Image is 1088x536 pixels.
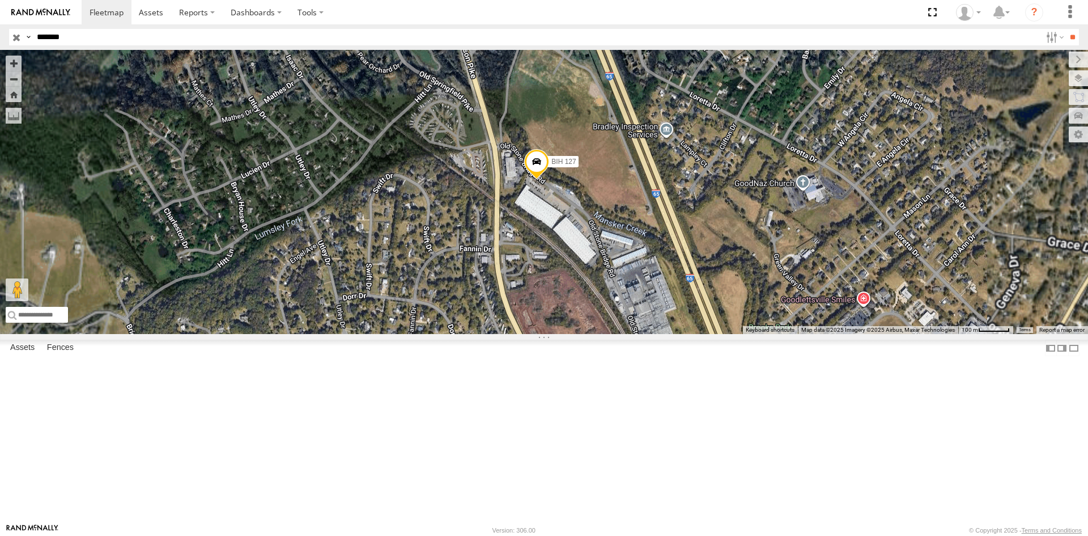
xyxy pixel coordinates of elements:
[6,525,58,536] a: Visit our Website
[11,9,70,16] img: rand-logo.svg
[1019,328,1031,332] a: Terms (opens in new tab)
[5,340,40,356] label: Assets
[6,278,28,301] button: Drag Pegman onto the map to open Street View
[6,71,22,87] button: Zoom out
[952,4,985,21] div: Nele .
[492,527,535,534] div: Version: 306.00
[1069,126,1088,142] label: Map Settings
[801,327,955,333] span: Map data ©2025 Imagery ©2025 Airbus, Maxar Technologies
[6,87,22,102] button: Zoom Home
[1068,340,1079,356] label: Hide Summary Table
[1025,3,1043,22] i: ?
[1042,29,1066,45] label: Search Filter Options
[1056,340,1068,356] label: Dock Summary Table to the Right
[6,56,22,71] button: Zoom in
[969,527,1082,534] div: © Copyright 2025 -
[1022,527,1082,534] a: Terms and Conditions
[1045,340,1056,356] label: Dock Summary Table to the Left
[24,29,33,45] label: Search Query
[6,108,22,124] label: Measure
[958,326,1013,334] button: Map Scale: 100 m per 52 pixels
[962,327,978,333] span: 100 m
[551,158,576,166] span: BIH 127
[746,326,794,334] button: Keyboard shortcuts
[41,340,79,356] label: Fences
[1039,327,1085,333] a: Report a map error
